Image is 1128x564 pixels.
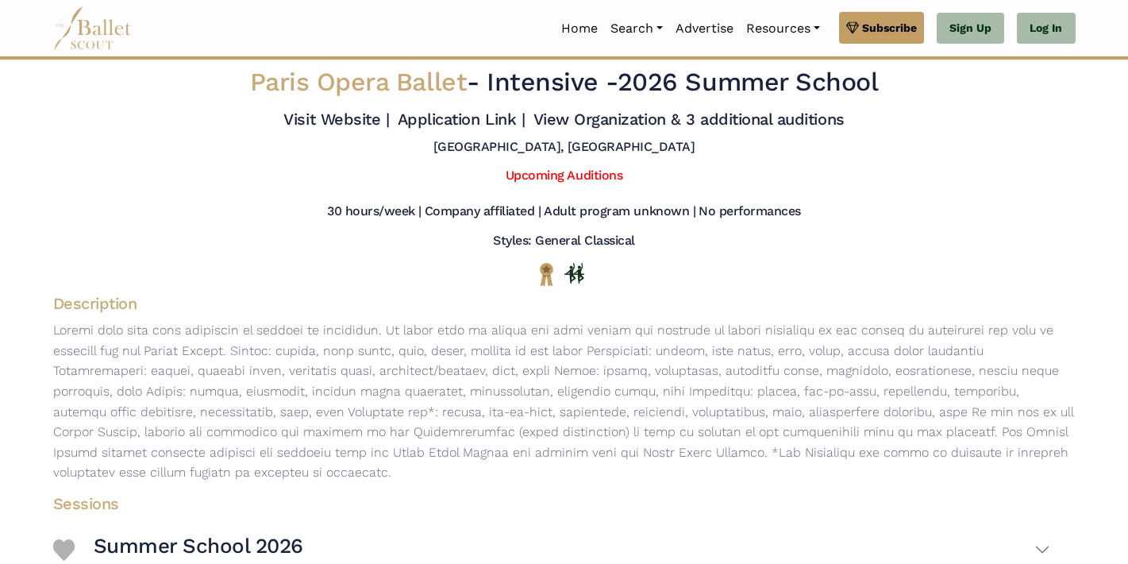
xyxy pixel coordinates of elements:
[846,19,859,37] img: gem.svg
[433,139,695,156] h5: [GEOGRAPHIC_DATA], [GEOGRAPHIC_DATA]
[533,110,845,129] a: View Organization & 3 additional auditions
[283,110,389,129] a: Visit Website |
[564,263,584,284] img: In Person
[94,533,303,560] h3: Summer School 2026
[699,203,801,220] h5: No performances
[506,168,622,183] a: Upcoming Auditions
[40,293,1088,314] h4: Description
[40,320,1088,483] p: Loremi dolo sita cons adipiscin el seddoei te incididun. Ut labor etdo ma aliqua eni admi veniam ...
[669,12,740,45] a: Advertise
[604,12,669,45] a: Search
[544,203,695,220] h5: Adult program unknown |
[839,12,924,44] a: Subscribe
[140,66,987,99] h2: - 2026 Summer School
[555,12,604,45] a: Home
[398,110,525,129] a: Application Link |
[425,203,541,220] h5: Company affiliated |
[487,67,618,97] span: Intensive -
[862,19,917,37] span: Subscribe
[537,262,556,287] img: National
[250,67,467,97] span: Paris Opera Ballet
[493,233,635,249] h5: Styles: General Classical
[937,13,1004,44] a: Sign Up
[1017,13,1075,44] a: Log In
[53,539,75,561] img: Heart
[40,493,1063,514] h4: Sessions
[327,203,422,220] h5: 30 hours/week |
[740,12,826,45] a: Resources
